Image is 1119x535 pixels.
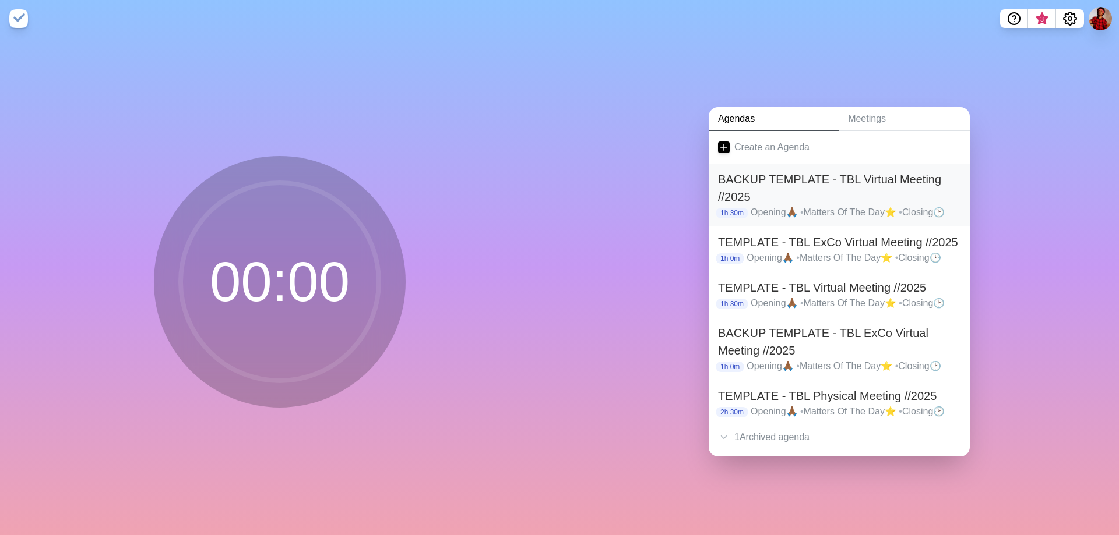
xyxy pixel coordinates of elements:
[718,171,960,206] h2: BACKUP TEMPLATE - TBL Virtual Meeting //2025
[895,361,899,371] span: •
[899,298,902,308] span: •
[751,405,960,419] p: Opening🙏🏾 Matters Of The Day⭐ Closing🕑
[709,131,970,164] a: Create an Agenda
[1028,9,1056,28] button: What’s new
[899,207,902,217] span: •
[796,253,800,263] span: •
[899,406,902,416] span: •
[716,407,748,417] p: 2h 30m
[800,298,804,308] span: •
[716,253,744,264] p: 1h 0m
[747,251,960,265] p: Opening🙏🏾 Matters Of The Day⭐ Closing🕑
[716,208,748,218] p: 1h 30m
[751,296,960,310] p: Opening🙏🏾 Matters Of The Day⭐ Closing🕑
[895,253,899,263] span: •
[718,324,960,359] h2: BACKUP TEMPLATE - TBL ExCo Virtual Meeting //2025
[1000,9,1028,28] button: Help
[9,9,28,28] img: timeblocks logo
[718,279,960,296] h2: TEMPLATE - TBL Virtual Meeting //2025
[718,233,960,251] h2: TEMPLATE - TBL ExCo Virtual Meeting //2025
[1037,15,1047,24] span: 3
[716,362,744,372] p: 1h 0m
[709,107,839,131] a: Agendas
[747,359,960,373] p: Opening🙏🏾 Matters Of The Day⭐ Closing🕑
[796,361,800,371] span: •
[751,206,960,219] p: Opening🙏🏾 Matters Of The Day⭐ Closing🕑
[718,387,960,405] h2: TEMPLATE - TBL Physical Meeting //2025
[709,449,970,463] div: .
[839,107,970,131] a: Meetings
[800,406,804,416] span: •
[709,426,970,449] div: 1 Archived agenda
[800,207,804,217] span: •
[716,299,748,309] p: 1h 30m
[1056,9,1084,28] button: Settings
